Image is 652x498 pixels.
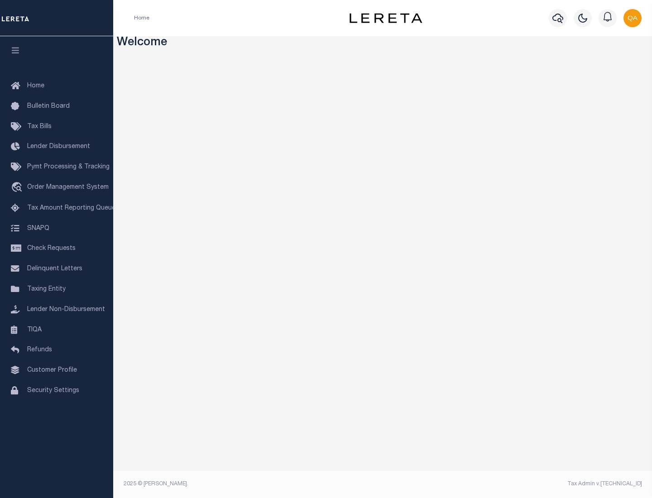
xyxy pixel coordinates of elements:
li: Home [134,14,149,22]
span: Order Management System [27,184,109,191]
div: 2025 © [PERSON_NAME]. [117,480,383,488]
img: logo-dark.svg [350,13,422,23]
span: Security Settings [27,388,79,394]
span: Check Requests [27,245,76,252]
span: SNAPQ [27,225,49,231]
span: Lender Disbursement [27,144,90,150]
span: Lender Non-Disbursement [27,306,105,313]
span: Tax Amount Reporting Queue [27,205,115,211]
span: Refunds [27,347,52,353]
i: travel_explore [11,182,25,194]
span: Bulletin Board [27,103,70,110]
h3: Welcome [117,36,649,50]
span: Tax Bills [27,124,52,130]
span: Pymt Processing & Tracking [27,164,110,170]
img: svg+xml;base64,PHN2ZyB4bWxucz0iaHR0cDovL3d3dy53My5vcmcvMjAwMC9zdmciIHBvaW50ZXItZXZlbnRzPSJub25lIi... [623,9,642,27]
span: TIQA [27,326,42,333]
div: Tax Admin v.[TECHNICAL_ID] [389,480,642,488]
span: Delinquent Letters [27,266,82,272]
span: Home [27,83,44,89]
span: Customer Profile [27,367,77,373]
span: Taxing Entity [27,286,66,292]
